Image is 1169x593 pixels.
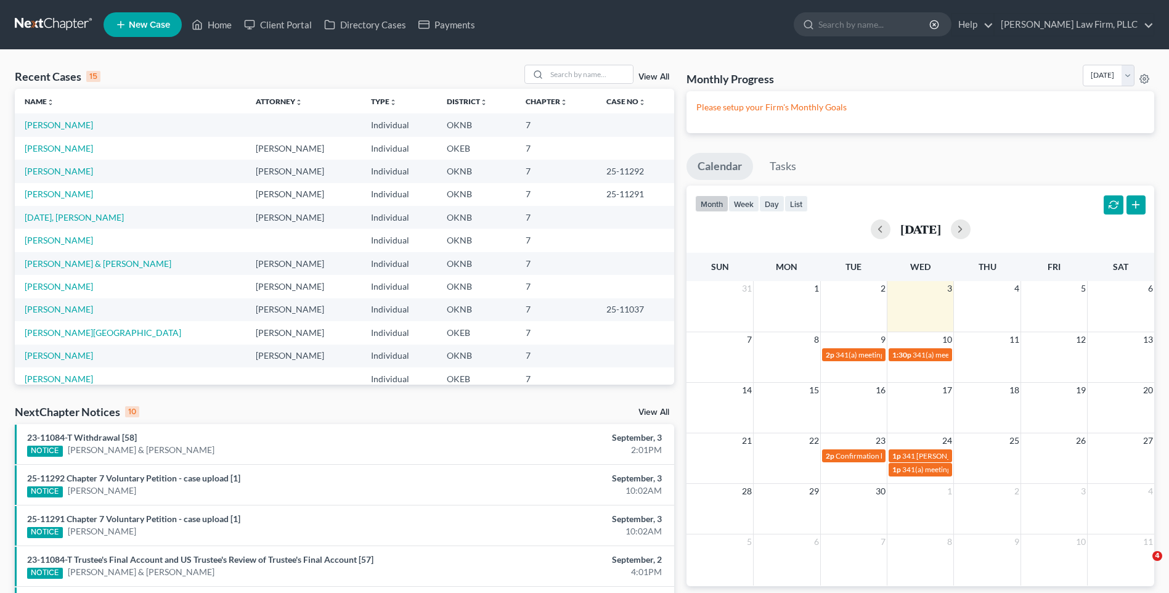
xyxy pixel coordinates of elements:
h2: [DATE] [900,223,941,235]
div: NextChapter Notices [15,404,139,419]
span: 1:30p [892,350,911,359]
div: 10 [125,406,139,417]
div: NOTICE [27,568,63,579]
span: Thu [979,261,996,272]
span: 11 [1142,534,1154,549]
td: [PERSON_NAME] [246,206,361,229]
span: 12 [1075,332,1087,347]
span: 2 [879,281,887,296]
div: NOTICE [27,527,63,538]
span: 6 [813,534,820,549]
a: [PERSON_NAME] & [PERSON_NAME] [68,444,214,456]
a: Typeunfold_more [371,97,397,106]
td: Individual [361,345,437,367]
span: 10 [1075,534,1087,549]
td: OKNB [437,206,516,229]
i: unfold_more [389,99,397,106]
span: 13 [1142,332,1154,347]
button: month [695,195,728,212]
td: [PERSON_NAME] [246,321,361,344]
a: [PERSON_NAME] [25,350,93,361]
td: 7 [516,321,597,344]
a: [PERSON_NAME][GEOGRAPHIC_DATA] [25,327,181,338]
a: [PERSON_NAME] & [PERSON_NAME] [68,566,214,578]
span: 3 [1080,484,1087,499]
a: 23-11084-T Trustee's Final Account and US Trustee's Review of Trustee's Final Account [57] [27,554,373,565]
td: 7 [516,345,597,367]
div: 2:01PM [458,444,662,456]
a: [PERSON_NAME] [25,235,93,245]
span: 7 [879,534,887,549]
button: list [784,195,808,212]
td: Individual [361,160,437,182]
a: View All [638,408,669,417]
span: 9 [879,332,887,347]
i: unfold_more [47,99,54,106]
a: Help [952,14,993,36]
span: 4 [1147,484,1154,499]
span: 11 [1008,332,1020,347]
div: September, 3 [458,472,662,485]
span: 5 [746,534,753,549]
td: Individual [361,206,437,229]
td: [PERSON_NAME] [246,183,361,206]
a: Payments [412,14,481,36]
span: 341(a) meeting for [PERSON_NAME]' [PERSON_NAME] [913,350,1093,359]
span: Mon [776,261,797,272]
td: [PERSON_NAME] [246,252,361,275]
span: 19 [1075,383,1087,398]
div: 10:02AM [458,525,662,538]
td: Individual [361,321,437,344]
span: Sat [1113,261,1128,272]
td: Individual [361,229,437,252]
td: OKNB [437,345,516,367]
div: Recent Cases [15,69,100,84]
td: OKNB [437,298,516,321]
div: 4:01PM [458,566,662,578]
a: [PERSON_NAME] & [PERSON_NAME] [25,258,171,269]
span: 26 [1075,433,1087,448]
span: 31 [741,281,753,296]
span: 24 [941,433,953,448]
span: 15 [808,383,820,398]
td: OKNB [437,113,516,136]
div: September, 3 [458,513,662,525]
span: 341(a) meeting for [PERSON_NAME] [902,465,1021,474]
input: Search by name... [818,13,931,36]
h3: Monthly Progress [686,72,774,86]
span: 2p [826,451,834,460]
span: 23 [874,433,887,448]
td: Individual [361,183,437,206]
td: Individual [361,252,437,275]
span: 28 [741,484,753,499]
span: 2p [826,350,834,359]
span: 1 [813,281,820,296]
span: 25 [1008,433,1020,448]
span: 4 [1152,551,1162,561]
span: Sun [711,261,729,272]
a: [PERSON_NAME] [25,143,93,153]
span: 17 [941,383,953,398]
span: Wed [910,261,931,272]
a: [PERSON_NAME] [25,120,93,130]
span: 14 [741,383,753,398]
span: 29 [808,484,820,499]
span: 21 [741,433,753,448]
button: week [728,195,759,212]
td: OKEB [437,367,516,390]
span: 5 [1080,281,1087,296]
td: 25-11037 [597,298,674,321]
td: Individual [361,367,437,390]
a: Case Nounfold_more [606,97,646,106]
td: [PERSON_NAME] [246,160,361,182]
td: 7 [516,275,597,298]
a: [PERSON_NAME] [25,374,93,384]
a: Attorneyunfold_more [256,97,303,106]
span: 3 [946,281,953,296]
td: 7 [516,137,597,160]
td: Individual [361,298,437,321]
td: OKNB [437,252,516,275]
a: [PERSON_NAME] [25,281,93,292]
td: OKNB [437,160,516,182]
td: 7 [516,298,597,321]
